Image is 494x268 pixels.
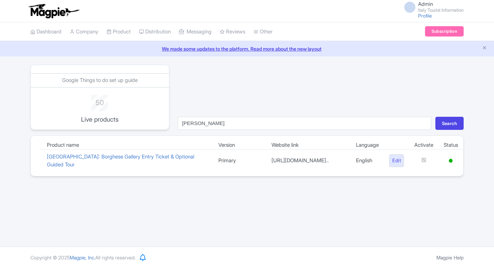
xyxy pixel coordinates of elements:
[266,141,351,150] td: Website link
[438,141,463,150] td: Status
[351,141,384,150] td: Language
[47,153,194,168] a: [GEOGRAPHIC_DATA]: Borghese Gallery Entry Ticket & Optional Guided Tour
[178,117,431,130] input: Search...
[389,154,404,167] a: Edit
[70,255,95,260] span: Magpie, Inc.
[30,22,61,41] a: Dashboard
[418,13,432,19] a: Profile
[213,150,266,172] td: Primary
[62,77,138,83] a: Google Things to do set up guide
[425,26,464,37] a: Subscription
[71,115,128,124] p: Live products
[351,150,384,172] td: English
[436,255,464,260] a: Magpie Help
[42,141,213,150] td: Product name
[213,141,266,150] td: Version
[26,254,140,261] div: Copyright © 2025 All rights reserved.
[435,117,464,130] button: Search
[266,150,351,172] td: [URL][DOMAIN_NAME]..
[418,1,433,7] span: Admin
[400,1,464,12] a: Admin Italy Tourist Information
[4,45,490,52] a: We made some updates to the platform. Read more about the new layout
[107,22,131,41] a: Product
[71,95,128,108] div: 50
[220,22,245,41] a: Reviews
[254,22,273,41] a: Other
[179,22,211,41] a: Messaging
[139,22,171,41] a: Distribution
[418,8,464,12] small: Italy Tourist Information
[70,22,98,41] a: Company
[482,44,487,52] button: Close announcement
[409,141,438,150] td: Activate
[27,3,80,19] img: logo-ab69f6fb50320c5b225c76a69d11143b.png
